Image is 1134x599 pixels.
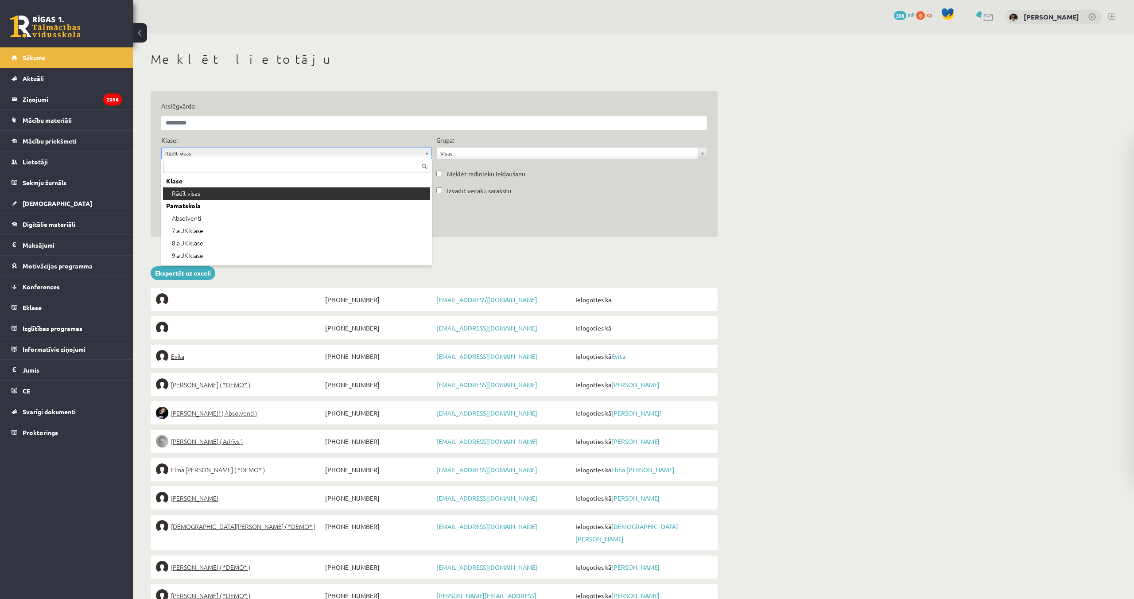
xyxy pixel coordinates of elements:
div: Absolventi [163,212,430,225]
div: 9.a JK klase [163,249,430,262]
div: Rādīt visas [163,187,430,200]
div: 8.a JK klase [163,237,430,249]
div: 7.a JK klase [163,225,430,237]
div: Pamatskola [163,200,430,212]
div: 9.b JK klase [163,262,430,274]
div: Klase [163,175,430,187]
